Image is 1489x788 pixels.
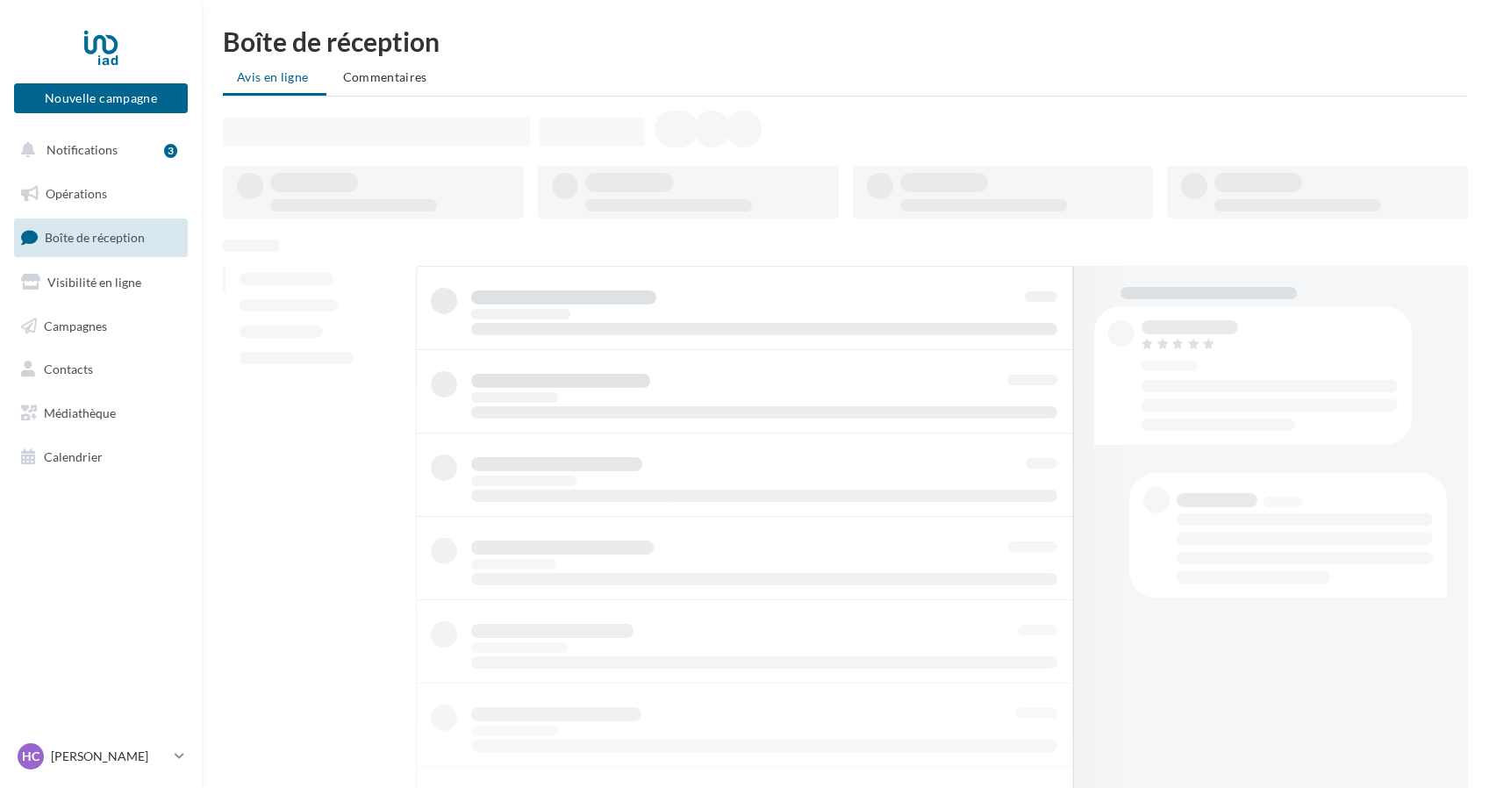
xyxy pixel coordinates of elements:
[44,362,93,376] span: Contacts
[11,351,191,388] a: Contacts
[14,740,188,773] a: HC [PERSON_NAME]
[11,218,191,256] a: Boîte de réception
[22,748,39,765] span: HC
[11,439,191,476] a: Calendrier
[164,144,177,158] div: 3
[45,230,145,245] span: Boîte de réception
[11,132,184,168] button: Notifications 3
[223,28,1468,54] div: Boîte de réception
[11,176,191,212] a: Opérations
[44,449,103,464] span: Calendrier
[51,748,168,765] p: [PERSON_NAME]
[44,318,107,333] span: Campagnes
[44,405,116,420] span: Médiathèque
[343,69,427,84] span: Commentaires
[14,83,188,113] button: Nouvelle campagne
[46,186,107,201] span: Opérations
[47,275,141,290] span: Visibilité en ligne
[11,308,191,345] a: Campagnes
[11,264,191,301] a: Visibilité en ligne
[11,395,191,432] a: Médiathèque
[47,142,118,157] span: Notifications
